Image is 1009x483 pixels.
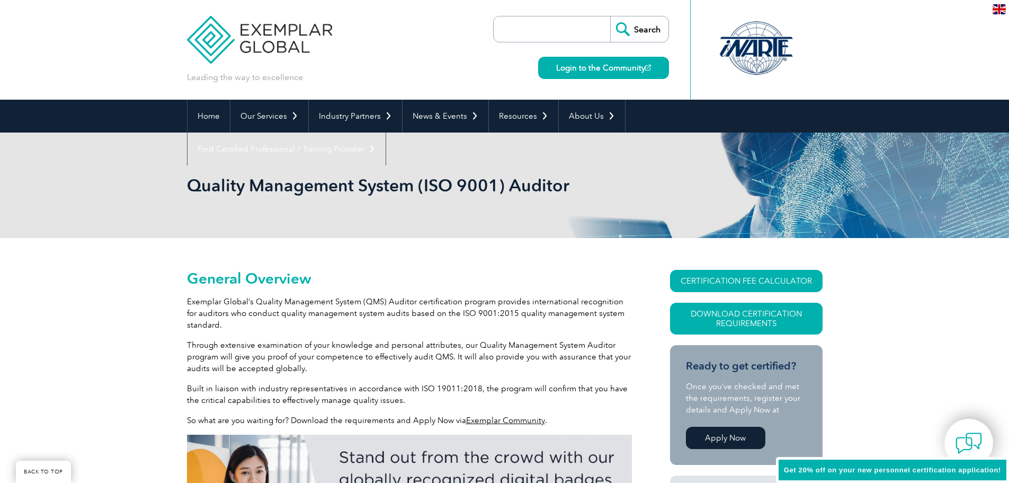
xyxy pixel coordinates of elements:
[610,16,668,42] input: Search
[187,175,594,196] h1: Quality Management System (ISO 9001) Auditor
[993,4,1006,14] img: en
[686,427,765,449] a: Apply Now
[187,270,632,287] h2: General Overview
[187,100,230,133] a: Home
[403,100,488,133] a: News & Events
[686,381,807,416] p: Once you’ve checked and met the requirements, register your details and Apply Now at
[956,430,982,456] img: contact-chat.png
[670,270,823,292] a: CERTIFICATION FEE CALCULATOR
[187,383,632,406] p: Built in liaison with industry representatives in accordance with ISO 19011:2018, the program wil...
[489,100,558,133] a: Resources
[784,466,1001,474] span: Get 20% off on your new personnel certification application!
[559,100,625,133] a: About Us
[309,100,402,133] a: Industry Partners
[187,296,632,331] p: Exemplar Global’s Quality Management System (QMS) Auditor certification program provides internat...
[466,416,545,425] a: Exemplar Community
[16,461,71,483] a: BACK TO TOP
[187,72,303,83] p: Leading the way to excellence
[686,359,807,373] h3: Ready to get certified?
[670,303,823,335] a: Download Certification Requirements
[187,339,632,374] p: Through extensive examination of your knowledge and personal attributes, our Quality Management S...
[538,57,669,79] a: Login to the Community
[645,65,651,71] img: open_square.png
[187,133,386,165] a: Find Certified Professional / Training Provider
[187,415,632,426] p: So what are you waiting for? Download the requirements and Apply Now via .
[230,100,308,133] a: Our Services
